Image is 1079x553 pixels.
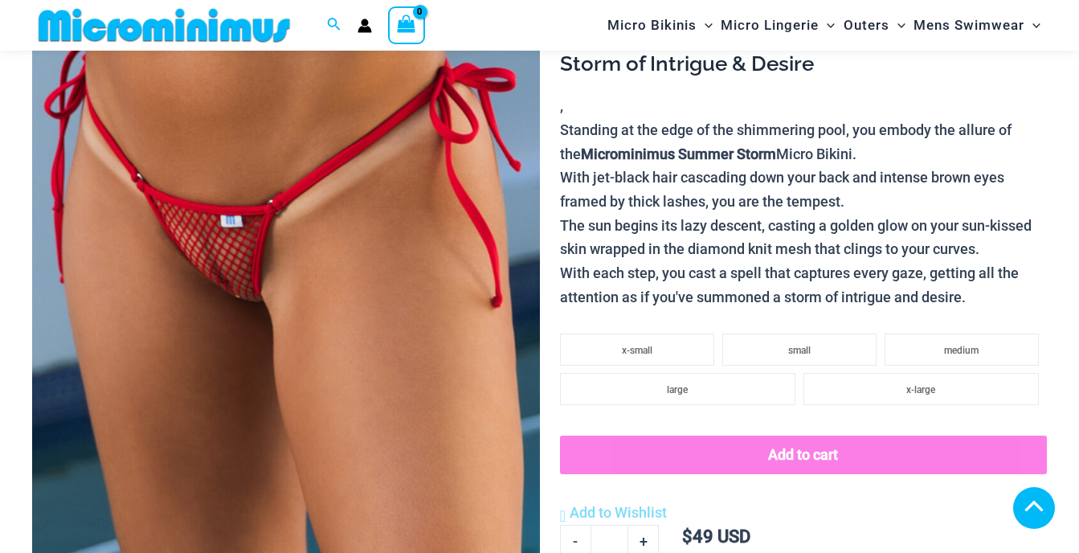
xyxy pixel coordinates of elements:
span: Outers [844,5,889,46]
span: Menu Toggle [889,5,905,46]
a: Account icon link [358,18,372,33]
span: Micro Lingerie [721,5,819,46]
span: Mens Swimwear [913,5,1024,46]
li: x-large [803,373,1039,405]
a: Search icon link [327,15,341,35]
span: Menu Toggle [697,5,713,46]
span: Menu Toggle [1024,5,1040,46]
p: Standing at the edge of the shimmering pool, you embody the allure of the Micro Bikini. With jet-... [560,118,1047,309]
div: , [560,51,1047,309]
li: medium [885,334,1039,366]
h3: Storm of Intrigue & Desire [560,51,1047,78]
li: small [722,334,877,366]
li: large [560,373,795,405]
img: MM SHOP LOGO FLAT [32,7,296,43]
span: x-large [906,384,935,395]
button: Add to cart [560,436,1047,474]
b: Microminimus Summer Storm [581,145,776,162]
a: View Shopping Cart, empty [388,6,425,43]
span: $ [682,526,693,547]
span: large [667,384,688,395]
bdi: 49 USD [682,526,750,547]
a: OutersMenu ToggleMenu Toggle [840,5,909,46]
a: Mens SwimwearMenu ToggleMenu Toggle [909,5,1044,46]
span: medium [944,345,979,356]
nav: Site Navigation [601,2,1047,48]
a: Micro BikinisMenu ToggleMenu Toggle [603,5,717,46]
span: Micro Bikinis [607,5,697,46]
li: x-small [560,334,714,366]
span: x-small [622,345,652,356]
a: Micro LingerieMenu ToggleMenu Toggle [717,5,839,46]
a: Add to Wishlist [560,501,667,525]
span: Add to Wishlist [570,504,667,521]
span: small [788,345,811,356]
span: Menu Toggle [819,5,835,46]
